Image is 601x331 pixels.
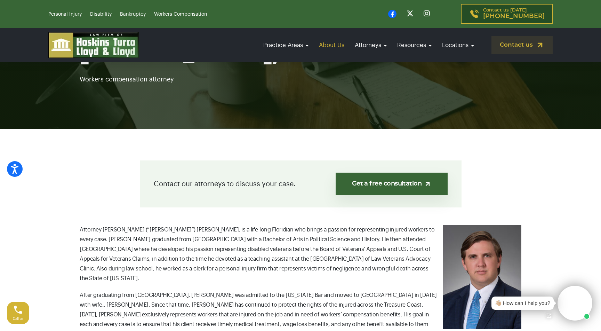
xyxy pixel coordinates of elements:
a: Locations [439,35,478,55]
a: Contact us [491,36,553,54]
p: Workers compensation attorney [80,66,521,85]
a: Resources [394,35,435,55]
span: Call us [13,317,24,321]
p: Contact us [DATE] [483,8,545,20]
a: Attorneys [351,35,390,55]
a: About Us [315,35,348,55]
div: Contact our attorneys to discuss your case. [140,160,462,207]
a: Contact us [DATE][PHONE_NUMBER] [461,4,553,24]
a: Personal Injury [48,12,82,17]
a: Disability [90,12,112,17]
a: Open chat [542,308,556,323]
a: Get a free consultation [336,173,447,195]
span: [PHONE_NUMBER] [483,13,545,20]
div: 👋🏼 How can I help you? [495,299,550,307]
img: logo [48,32,139,58]
img: arrow-up-right-light.svg [424,180,431,188]
img: PJ Lubas [443,225,521,329]
a: Bankruptcy [120,12,146,17]
a: Workers Compensation [154,12,207,17]
p: Attorney [PERSON_NAME] (“[PERSON_NAME]”) [PERSON_NAME], is a life-long Floridian who brings a pas... [80,225,521,283]
a: Practice Areas [260,35,312,55]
